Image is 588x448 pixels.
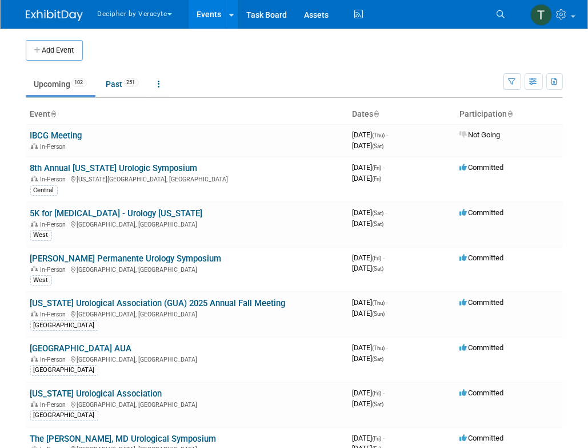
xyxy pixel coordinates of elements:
[30,208,203,219] a: 5K for [MEDICAL_DATA] - Urology [US_STATE]
[460,130,501,139] span: Not Going
[383,388,385,397] span: -
[373,401,384,407] span: (Sat)
[353,253,385,262] span: [DATE]
[373,311,385,317] span: (Sun)
[460,208,504,217] span: Committed
[353,354,384,363] span: [DATE]
[30,253,222,264] a: [PERSON_NAME] Permanente Urology Symposium
[373,300,385,306] span: (Thu)
[373,255,382,261] span: (Fri)
[460,388,504,397] span: Committed
[373,221,384,227] span: (Sat)
[373,210,384,216] span: (Sat)
[353,399,384,408] span: [DATE]
[353,388,385,397] span: [DATE]
[373,132,385,138] span: (Thu)
[387,298,389,307] span: -
[26,105,348,124] th: Event
[460,253,504,262] span: Committed
[30,343,132,354] a: [GEOGRAPHIC_DATA] AUA
[373,345,385,351] span: (Thu)
[31,221,38,227] img: In-Person Event
[30,219,343,228] div: [GEOGRAPHIC_DATA], [GEOGRAPHIC_DATA]
[30,185,58,196] div: Central
[373,143,384,149] span: (Sat)
[41,266,70,273] span: In-Person
[30,174,343,183] div: [US_STATE][GEOGRAPHIC_DATA], [GEOGRAPHIC_DATA]
[373,265,384,272] span: (Sat)
[41,176,70,183] span: In-Person
[455,105,563,124] th: Participation
[30,354,343,363] div: [GEOGRAPHIC_DATA], [GEOGRAPHIC_DATA]
[41,221,70,228] span: In-Person
[353,343,389,352] span: [DATE]
[353,264,384,272] span: [DATE]
[387,130,389,139] span: -
[31,143,38,149] img: In-Person Event
[30,309,343,318] div: [GEOGRAPHIC_DATA], [GEOGRAPHIC_DATA]
[383,163,385,172] span: -
[30,410,98,421] div: [GEOGRAPHIC_DATA]
[373,390,382,397] span: (Fri)
[31,356,38,362] img: In-Person Event
[348,105,455,124] th: Dates
[41,401,70,409] span: In-Person
[30,320,98,331] div: [GEOGRAPHIC_DATA]
[374,109,379,118] a: Sort by Start Date
[353,208,387,217] span: [DATE]
[30,388,162,399] a: [US_STATE] Urological Association
[460,298,504,307] span: Committed
[373,165,382,171] span: (Fri)
[387,343,389,352] span: -
[30,399,343,409] div: [GEOGRAPHIC_DATA], [GEOGRAPHIC_DATA]
[41,143,70,150] span: In-Person
[353,434,385,442] span: [DATE]
[30,264,343,273] div: [GEOGRAPHIC_DATA], [GEOGRAPHIC_DATA]
[30,230,52,240] div: West
[383,253,385,262] span: -
[353,130,389,139] span: [DATE]
[353,141,384,150] span: [DATE]
[30,163,198,173] a: 8th Annual [US_STATE] Urologic Symposium
[31,266,38,272] img: In-Person Event
[30,365,98,375] div: [GEOGRAPHIC_DATA]
[31,176,38,181] img: In-Person Event
[460,163,504,172] span: Committed
[31,311,38,316] img: In-Person Event
[30,130,82,141] a: IBCG Meeting
[507,109,513,118] a: Sort by Participation Type
[31,401,38,407] img: In-Person Event
[30,275,52,286] div: West
[386,208,387,217] span: -
[41,311,70,318] span: In-Person
[41,356,70,363] span: In-Person
[353,309,385,318] span: [DATE]
[30,298,286,308] a: [US_STATE] Urological Association (GUA) 2025 Annual Fall Meeting
[353,219,384,228] span: [DATE]
[71,78,87,87] span: 102
[353,298,389,307] span: [DATE]
[530,4,552,26] img: Tony Alvarado
[123,78,139,87] span: 251
[460,343,504,352] span: Committed
[26,40,83,61] button: Add Event
[51,109,57,118] a: Sort by Event Name
[373,176,382,182] span: (Fri)
[373,435,382,442] span: (Fri)
[373,356,384,362] span: (Sat)
[26,10,83,21] img: ExhibitDay
[98,73,147,95] a: Past251
[30,434,217,444] a: The [PERSON_NAME], MD Urological Symposium
[383,434,385,442] span: -
[460,434,504,442] span: Committed
[26,73,95,95] a: Upcoming102
[353,163,385,172] span: [DATE]
[353,174,382,183] span: [DATE]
